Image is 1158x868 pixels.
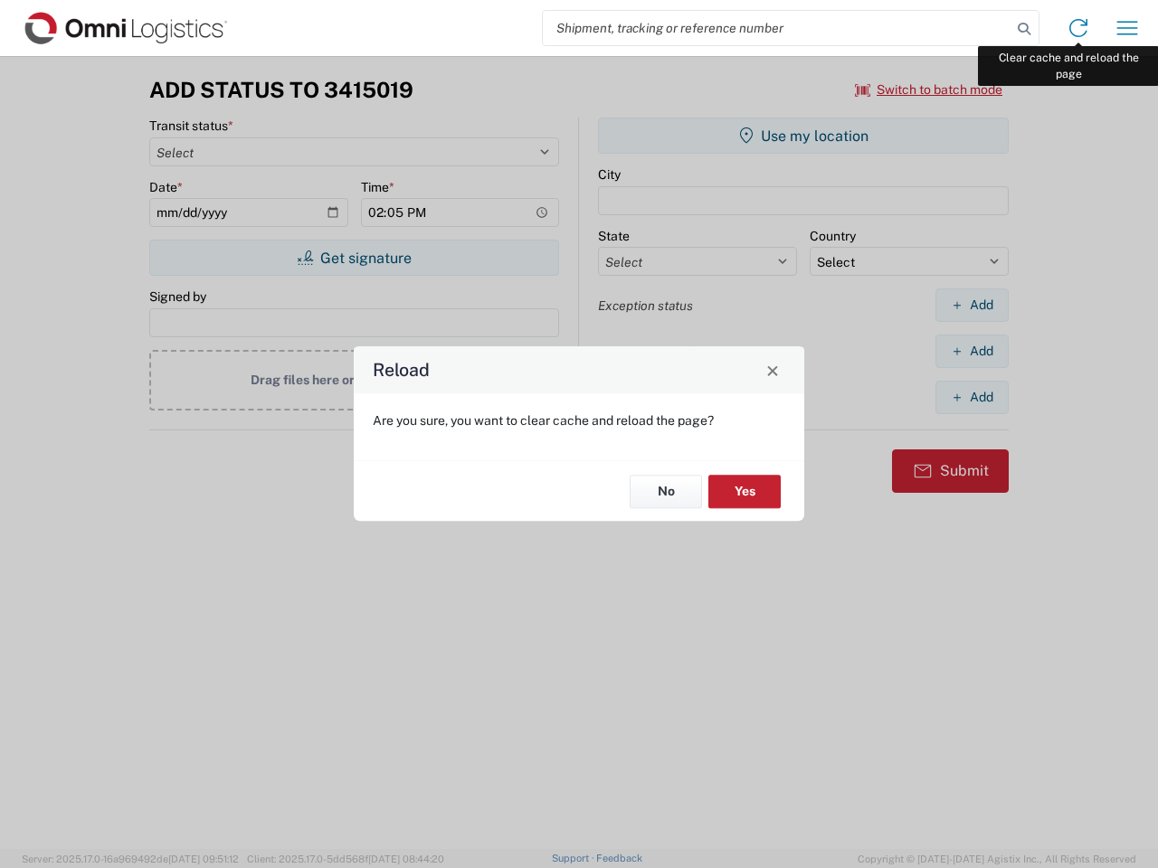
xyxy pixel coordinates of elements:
h4: Reload [373,357,430,383]
button: Yes [708,475,781,508]
input: Shipment, tracking or reference number [543,11,1011,45]
button: No [630,475,702,508]
button: Close [760,357,785,382]
p: Are you sure, you want to clear cache and reload the page? [373,412,785,429]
